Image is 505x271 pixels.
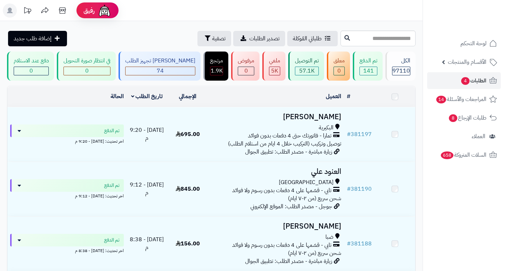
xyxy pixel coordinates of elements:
[392,57,410,65] div: الكل
[6,52,55,81] a: دفع عند الاستلام 0
[249,34,280,43] span: تصدير الطلبات
[248,132,331,140] span: تمارا - فاتورتك حتى 4 دفعات بدون فوائد
[347,92,350,101] a: #
[347,130,372,138] a: #381197
[10,192,124,199] div: اخر تحديث: [DATE] - 9:12 م
[179,92,196,101] a: الإجمالي
[460,76,486,86] span: الطلبات
[14,34,52,43] span: إضافة طلب جديد
[176,130,200,138] span: 695.00
[293,34,322,43] span: طلباتي المُوكلة
[384,52,417,81] a: الكل97110
[441,151,454,159] span: 658
[326,92,341,101] a: العميل
[130,235,164,252] span: [DATE] - 8:38 م
[250,202,332,211] span: جوجل - مصدر الطلب: الموقع الإلكتروني
[211,222,341,230] h3: [PERSON_NAME]
[347,185,351,193] span: #
[29,67,33,75] span: 0
[8,31,67,46] a: إضافة طلب جديد
[337,67,341,75] span: 0
[104,127,120,134] span: تم الدفع
[279,178,334,187] span: [GEOGRAPHIC_DATA]
[427,147,501,163] a: السلات المتروكة658
[104,237,120,244] span: تم الدفع
[288,249,341,257] span: شحن سريع (من ٢-٧ ايام)
[269,57,280,65] div: ملغي
[271,67,278,75] span: 5K
[211,113,341,121] h3: [PERSON_NAME]
[334,57,345,65] div: معلق
[244,67,248,75] span: 0
[97,4,112,18] img: ai-face.png
[197,31,231,46] button: تصفية
[228,140,341,148] span: توصيل وتركيب (التركيب خلال 4 ايام من استلام الطلب)
[440,150,486,160] span: السلات المتروكة
[131,92,163,101] a: تاريخ الطلب
[347,239,351,248] span: #
[448,57,486,67] span: الأقسام والمنتجات
[460,39,486,48] span: لوحة التحكم
[359,57,377,65] div: تم الدفع
[10,246,124,254] div: اخر تحديث: [DATE] - 8:38 م
[125,57,195,65] div: [PERSON_NAME] تجهيز الطلب
[212,34,225,43] span: تصفية
[210,57,223,65] div: مرتجع
[363,67,374,75] span: 141
[104,182,120,189] span: تم الدفع
[427,128,501,145] a: العملاء
[130,181,164,197] span: [DATE] - 9:12 م
[117,52,202,81] a: [PERSON_NAME] تجهيز الطلب 74
[299,67,315,75] span: 57.1K
[211,67,223,75] span: 1.9K
[230,52,261,81] a: مرفوض 0
[64,67,110,75] div: 0
[295,67,318,75] div: 57130
[55,52,117,81] a: في انتظار صورة التحويل 0
[19,4,36,19] a: تحديثات المنصة
[10,137,124,144] div: اخر تحديث: [DATE] - 9:20 م
[472,131,485,141] span: العملاء
[63,57,110,65] div: في انتظار صورة التحويل
[288,194,341,203] span: شحن سريع (من ٢-٧ ايام)
[176,185,200,193] span: 845.00
[110,92,124,101] a: الحالة
[202,52,230,81] a: مرتجع 1.9K
[14,57,49,65] div: دفع عند الاستلام
[347,130,351,138] span: #
[436,96,446,103] span: 14
[436,94,486,104] span: المراجعات والأسئلة
[351,52,384,81] a: تم الدفع 141
[232,241,331,249] span: تابي - قسّمها على 4 دفعات بدون رسوم ولا فوائد
[334,67,344,75] div: 0
[287,52,325,81] a: تم التوصيل 57.1K
[211,168,341,176] h3: العنود علي
[245,257,332,265] span: زيارة مباشرة - مصدر الطلب: تطبيق الجوال
[85,67,89,75] span: 0
[360,67,377,75] div: 141
[238,57,254,65] div: مرفوض
[245,148,332,156] span: زيارة مباشرة - مصدر الطلب: تطبيق الجوال
[461,77,470,85] span: 4
[83,6,95,15] span: رفيق
[325,52,351,81] a: معلق 0
[392,67,410,75] span: 97110
[448,113,486,123] span: طلبات الإرجاع
[427,35,501,52] a: لوحة التحكم
[427,91,501,108] a: المراجعات والأسئلة14
[295,57,319,65] div: تم التوصيل
[287,31,338,46] a: طلباتي المُوكلة
[325,233,334,241] span: ضبا
[232,187,331,195] span: تابي - قسّمها على 4 دفعات بدون رسوم ولا فوائد
[427,72,501,89] a: الطلبات4
[261,52,287,81] a: ملغي 5K
[449,114,457,122] span: 8
[457,17,498,32] img: logo-2.png
[238,67,254,75] div: 0
[130,126,164,142] span: [DATE] - 9:20 م
[176,239,200,248] span: 156.00
[269,67,280,75] div: 5005
[14,67,48,75] div: 0
[126,67,195,75] div: 74
[347,239,372,248] a: #381188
